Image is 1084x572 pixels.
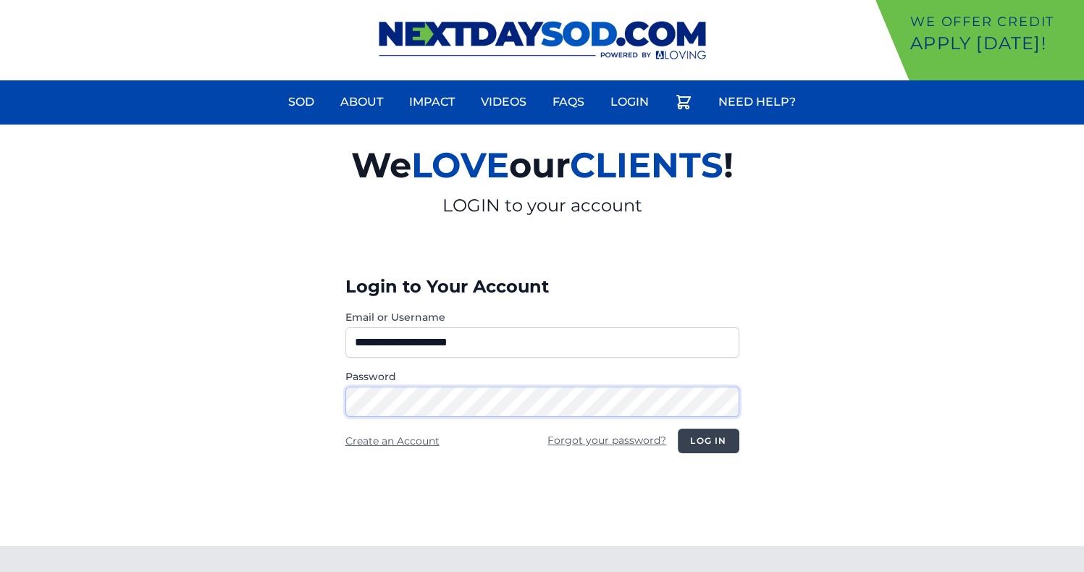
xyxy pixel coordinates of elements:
span: CLIENTS [570,144,723,186]
h3: Login to Your Account [345,275,739,298]
a: Videos [472,85,535,119]
a: FAQs [544,85,593,119]
button: Log in [678,429,739,453]
a: About [332,85,392,119]
a: Login [602,85,657,119]
h2: We our ! [183,136,902,194]
p: We offer Credit [910,12,1078,32]
p: Apply [DATE]! [910,32,1078,55]
a: Forgot your password? [547,434,666,447]
p: LOGIN to your account [183,194,902,217]
span: LOVE [411,144,509,186]
a: Need Help? [710,85,804,119]
a: Create an Account [345,434,440,447]
label: Email or Username [345,310,739,324]
label: Password [345,369,739,384]
a: Impact [400,85,463,119]
a: Sod [280,85,323,119]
